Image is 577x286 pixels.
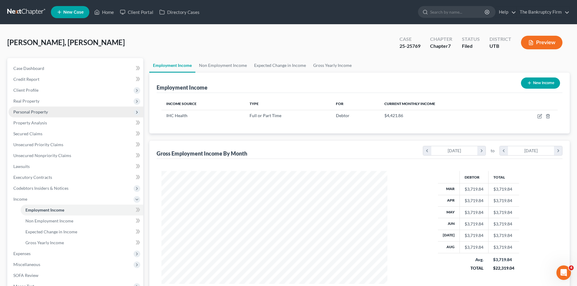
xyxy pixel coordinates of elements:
div: $3,719.84 [493,257,514,263]
span: [PERSON_NAME], [PERSON_NAME] [7,38,125,47]
span: Credit Report [13,77,39,82]
span: Expected Change in Income [25,229,77,234]
th: Aug [438,242,460,253]
span: For [336,101,343,106]
th: [DATE] [438,230,460,241]
div: Employment Income [157,84,207,91]
div: $3,719.84 [465,221,483,227]
span: Secured Claims [13,131,42,136]
div: 25-25769 [400,43,420,50]
th: Jun [438,218,460,230]
span: Unsecured Nonpriority Claims [13,153,71,158]
iframe: Intercom live chat [556,265,571,280]
div: Chapter [430,36,452,43]
a: Credit Report [8,74,143,85]
span: New Case [63,10,84,15]
span: Type [250,101,259,106]
span: Income [13,196,27,202]
div: [DATE] [431,146,478,155]
i: chevron_left [500,146,508,155]
a: Home [91,7,117,18]
a: Non Employment Income [195,58,250,73]
a: Employment Income [21,205,143,215]
a: The Bankruptcy Firm [517,7,569,18]
a: Gross Yearly Income [310,58,355,73]
div: [DATE] [508,146,554,155]
th: Debtor [459,171,488,183]
span: 7 [448,43,451,49]
td: $3,719.84 [488,183,519,195]
span: Executory Contracts [13,175,52,180]
a: Employment Income [149,58,195,73]
span: Personal Property [13,109,48,114]
span: Property Analysis [13,120,47,125]
div: UTB [489,43,511,50]
span: Miscellaneous [13,262,40,267]
a: Unsecured Nonpriority Claims [8,150,143,161]
th: May [438,206,460,218]
div: $3,719.84 [465,244,483,250]
div: $3,719.84 [465,232,483,238]
th: Mar [438,183,460,195]
div: $3,719.84 [465,198,483,204]
a: Expected Change in Income [21,226,143,237]
a: Help [496,7,516,18]
a: Lawsuits [8,161,143,172]
a: Case Dashboard [8,63,143,74]
a: Expected Change in Income [250,58,310,73]
div: Status [462,36,480,43]
a: Unsecured Priority Claims [8,139,143,150]
a: Gross Yearly Income [21,237,143,248]
td: $3,719.84 [488,242,519,253]
th: Apr [438,195,460,206]
a: Secured Claims [8,128,143,139]
a: SOFA Review [8,270,143,281]
span: Lawsuits [13,164,30,169]
div: $3,719.84 [465,209,483,215]
span: SOFA Review [13,273,38,278]
span: Current Monthly Income [384,101,435,106]
div: Avg. [464,257,483,263]
td: $3,719.84 [488,195,519,206]
i: chevron_left [423,146,431,155]
td: $3,719.84 [488,206,519,218]
input: Search by name... [430,6,486,18]
span: Codebtors Insiders & Notices [13,186,68,191]
i: chevron_right [477,146,486,155]
a: Client Portal [117,7,156,18]
th: Total [488,171,519,183]
span: IHC Health [166,113,187,118]
div: Filed [462,43,480,50]
span: Income Source [166,101,197,106]
div: District [489,36,511,43]
span: Client Profile [13,87,38,93]
span: Unsecured Priority Claims [13,142,63,147]
span: Debtor [336,113,350,118]
span: Case Dashboard [13,66,44,71]
span: Real Property [13,98,39,104]
td: $3,719.84 [488,218,519,230]
span: Employment Income [25,207,64,212]
td: $3,719.84 [488,230,519,241]
a: Directory Cases [156,7,203,18]
a: Non Employment Income [21,215,143,226]
span: Full or Part Time [250,113,281,118]
span: Non Employment Income [25,218,73,223]
div: Gross Employment Income By Month [157,150,247,157]
span: Gross Yearly Income [25,240,64,245]
div: Case [400,36,420,43]
div: $3,719.84 [465,186,483,192]
span: Expenses [13,251,31,256]
span: 4 [569,265,574,270]
button: Preview [521,36,562,49]
div: $22,319.04 [493,265,514,271]
span: to [491,148,495,154]
div: TOTAL [464,265,483,271]
button: New Income [521,77,560,89]
a: Property Analysis [8,117,143,128]
span: $4,421.86 [384,113,403,118]
i: chevron_right [554,146,562,155]
a: Executory Contracts [8,172,143,183]
div: Chapter [430,43,452,50]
